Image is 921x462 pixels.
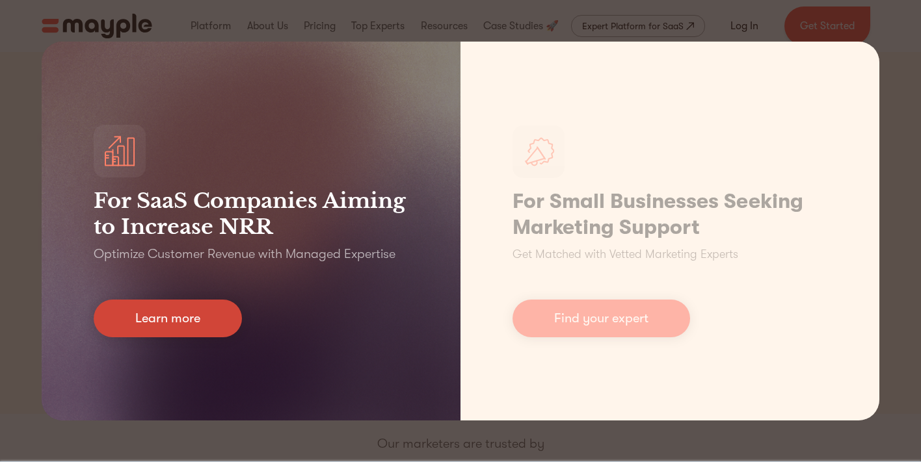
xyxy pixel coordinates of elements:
[94,245,395,263] p: Optimize Customer Revenue with Managed Expertise
[513,188,827,240] h1: For Small Businesses Seeking Marketing Support
[94,300,242,337] a: Learn more
[94,188,408,240] h3: For SaaS Companies Aiming to Increase NRR
[513,300,690,337] a: Find your expert
[513,246,738,263] p: Get Matched with Vetted Marketing Experts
